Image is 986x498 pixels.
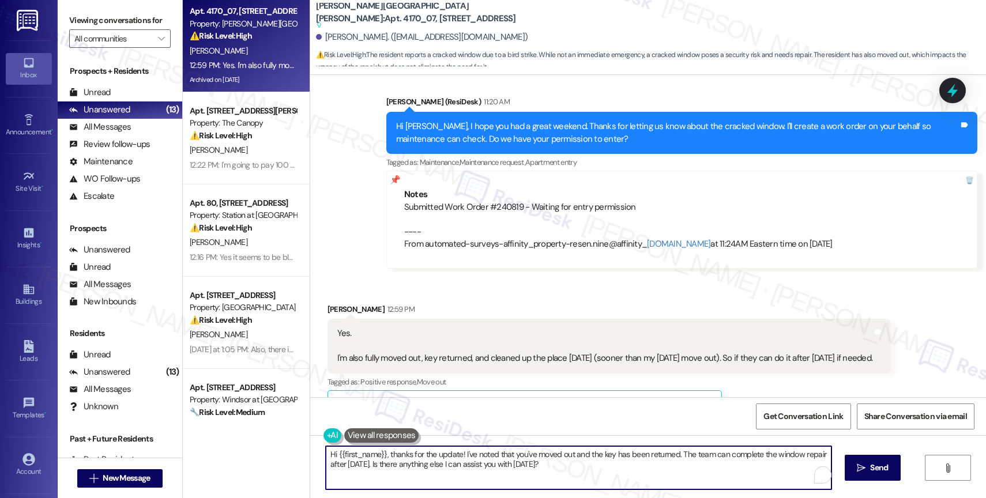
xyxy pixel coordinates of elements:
[6,53,52,84] a: Inbox
[337,327,873,364] div: Yes. I'm also fully moved out, key returned, and cleaned up the place [DATE] (sooner than my [DAT...
[69,156,133,168] div: Maintenance
[40,239,42,247] span: •
[190,289,296,301] div: Apt. [STREET_ADDRESS]
[6,167,52,198] a: Site Visit •
[190,31,252,41] strong: ⚠️ Risk Level: High
[51,126,53,134] span: •
[190,344,825,354] div: [DATE] at 1:05 PM: Also, there is a Watermain broke or irrigation line. Winter time is come in, a...
[386,96,977,112] div: [PERSON_NAME] (ResiDesk)
[69,278,131,290] div: All Messages
[6,337,52,368] a: Leads
[763,410,843,422] span: Get Conversation Link
[69,366,130,378] div: Unanswered
[647,238,710,250] a: [DOMAIN_NAME]
[404,201,959,251] div: Submitted Work Order #240819 - Waiting for entry permission ---- From automated-surveys-affinity_...
[190,382,296,394] div: Apt. [STREET_ADDRESS]
[190,301,296,314] div: Property: [GEOGRAPHIC_DATA]
[190,197,296,209] div: Apt. 80, [STREET_ADDRESS]
[69,12,171,29] label: Viewing conversations for
[69,190,114,202] div: Escalate
[525,157,577,167] span: Apartment entry
[386,154,977,171] div: Tagged as:
[385,303,415,315] div: 12:59 PM
[69,86,111,99] div: Unread
[190,394,296,406] div: Property: Windsor at [GEOGRAPHIC_DATA]
[163,101,182,119] div: (13)
[417,377,446,387] span: Move out
[189,73,298,87] div: Archived on [DATE]
[845,455,901,481] button: Send
[328,303,891,319] div: [PERSON_NAME]
[481,96,510,108] div: 11:20 AM
[6,223,52,254] a: Insights •
[190,145,247,155] span: [PERSON_NAME]
[190,315,252,325] strong: ⚠️ Risk Level: High
[190,105,296,117] div: Apt. [STREET_ADDRESS][PERSON_NAME]
[360,377,416,387] span: Positive response ,
[190,130,252,141] strong: ⚠️ Risk Level: High
[190,252,887,262] div: 12:16 PM: Yes it seems to be blowing warm air despite placing on a low temperature. The battery o...
[69,454,139,466] div: Past Residents
[163,363,182,381] div: (13)
[17,10,40,31] img: ResiDesk Logo
[6,393,52,424] a: Templates •
[158,34,164,43] i: 
[69,244,130,256] div: Unanswered
[58,222,182,235] div: Prospects
[89,474,98,483] i: 
[69,104,130,116] div: Unanswered
[316,49,986,74] span: : The resident reports a cracked window due to a bird strike. While not an immediate emergency, a...
[328,373,891,390] div: Tagged as:
[756,403,850,429] button: Get Conversation Link
[190,209,296,221] div: Property: Station at [GEOGRAPHIC_DATA]
[58,433,182,445] div: Past + Future Residents
[190,160,643,170] div: 12:22 PM: I'm going to pay 100 on it hopefully that keeps us as residents here I don't know what ...
[943,463,952,473] i: 
[69,173,140,185] div: WO Follow-ups
[190,237,247,247] span: [PERSON_NAME]
[857,463,865,473] i: 
[69,401,118,413] div: Unknown
[69,138,150,150] div: Review follow-ups
[58,65,182,77] div: Prospects + Residents
[190,18,296,30] div: Property: [PERSON_NAME][GEOGRAPHIC_DATA][PERSON_NAME]
[6,280,52,311] a: Buildings
[190,5,296,17] div: Apt. 4170_07, [STREET_ADDRESS]
[69,261,111,273] div: Unread
[316,31,528,43] div: [PERSON_NAME]. ([EMAIL_ADDRESS][DOMAIN_NAME])
[42,183,43,191] span: •
[316,50,366,59] strong: ⚠️ Risk Level: High
[69,296,136,308] div: New Inbounds
[460,157,525,167] span: Maintenance request ,
[69,349,111,361] div: Unread
[6,450,52,481] a: Account
[404,188,427,200] b: Notes
[44,409,46,417] span: •
[864,410,967,422] span: Share Conversation via email
[58,327,182,339] div: Residents
[190,222,252,233] strong: ⚠️ Risk Level: High
[190,329,247,339] span: [PERSON_NAME]
[74,29,152,48] input: All communities
[326,446,831,489] textarea: To enrich screen reader interactions, please activate Accessibility in Grammarly extension settings
[870,462,888,474] span: Send
[190,117,296,129] div: Property: The Canopy
[77,469,163,488] button: New Message
[69,383,131,395] div: All Messages
[420,157,460,167] span: Maintenance ,
[857,403,974,429] button: Share Conversation via email
[190,407,265,417] strong: 🔧 Risk Level: Medium
[69,121,131,133] div: All Messages
[396,120,959,145] div: Hi [PERSON_NAME], I hope you had a great weekend. Thanks for letting us know about the cracked wi...
[190,46,247,56] span: [PERSON_NAME]
[190,60,732,70] div: 12:59 PM: Yes. I'm also fully moved out, key returned, and cleaned up the place [DATE] (sooner th...
[103,472,150,484] span: New Message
